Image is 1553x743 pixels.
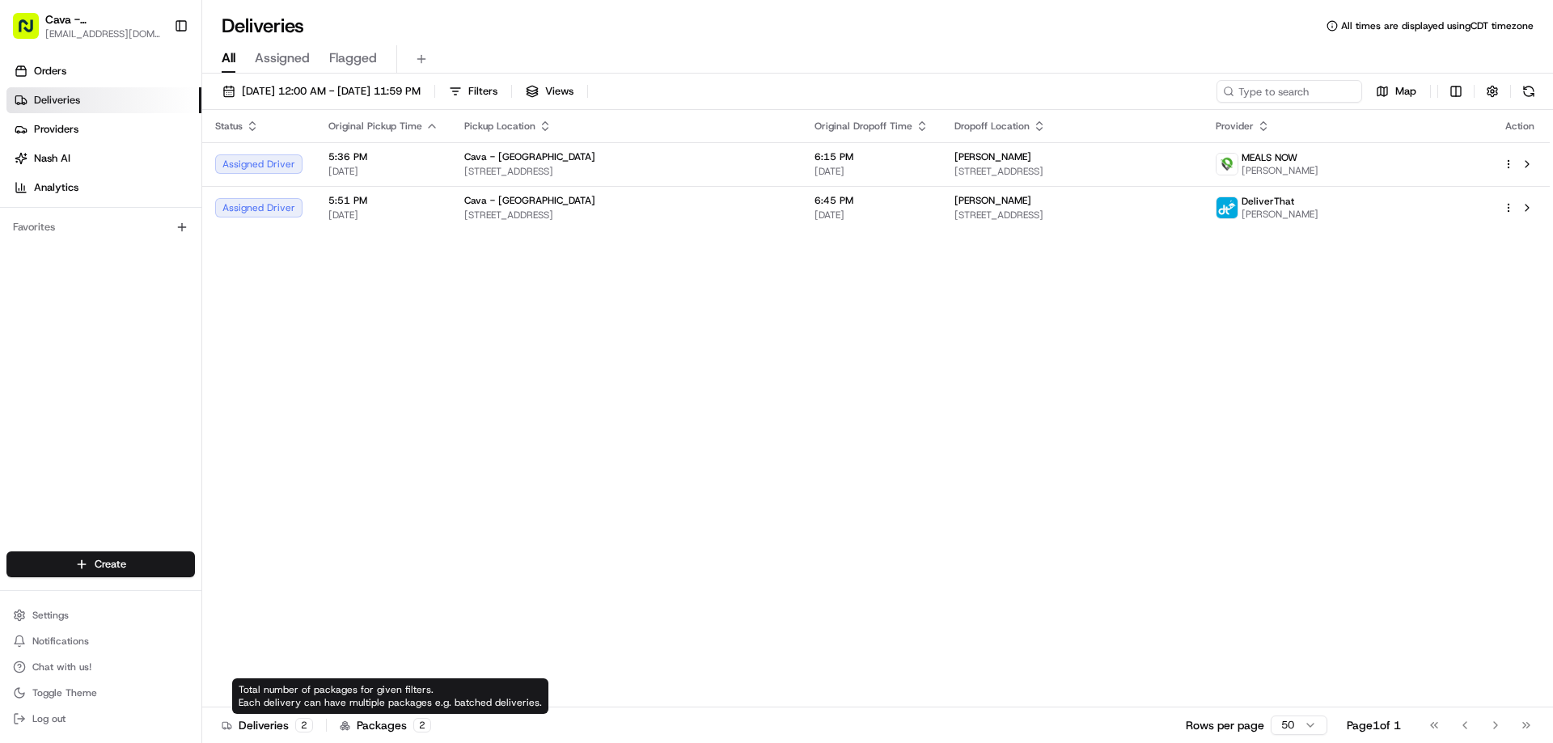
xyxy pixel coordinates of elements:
[815,165,929,178] span: [DATE]
[16,279,42,310] img: Wisdom Oko
[222,49,235,68] span: All
[464,120,535,133] span: Pickup Location
[6,551,195,577] button: Create
[34,180,78,195] span: Analytics
[328,165,438,178] span: [DATE]
[442,80,505,103] button: Filters
[329,49,377,68] span: Flagged
[340,717,431,733] div: Packages
[176,294,181,307] span: •
[222,717,313,733] div: Deliveries
[6,175,201,201] a: Analytics
[232,678,548,714] div: Total number of packages for given filters. Each delivery can have multiple packages e.g. batched...
[6,682,195,704] button: Toggle Theme
[32,661,91,673] span: Chat with us!
[1217,80,1362,103] input: Type to search
[954,165,1190,178] span: [STREET_ADDRESS]
[16,16,49,49] img: Nash
[545,84,573,99] span: Views
[1395,84,1416,99] span: Map
[464,165,789,178] span: [STREET_ADDRESS]
[73,154,265,171] div: Start new chat
[6,58,201,84] a: Orders
[1217,154,1238,175] img: melas_now_logo.png
[1242,151,1297,164] span: MEALS NOW
[45,27,161,40] button: [EMAIL_ADDRESS][DOMAIN_NAME]
[32,712,66,725] span: Log out
[16,65,294,91] p: Welcome 👋
[464,209,789,222] span: [STREET_ADDRESS]
[1216,120,1254,133] span: Provider
[6,6,167,45] button: Cava - [GEOGRAPHIC_DATA][EMAIL_ADDRESS][DOMAIN_NAME]
[6,707,195,730] button: Log out
[251,207,294,226] button: See all
[42,104,267,121] input: Clear
[45,11,161,27] button: Cava - [GEOGRAPHIC_DATA]
[954,209,1190,222] span: [STREET_ADDRESS]
[222,13,304,39] h1: Deliveries
[6,146,201,171] a: Nash AI
[137,363,150,376] div: 💻
[815,194,929,207] span: 6:45 PM
[134,251,140,264] span: •
[518,80,581,103] button: Views
[184,294,218,307] span: [DATE]
[1341,19,1534,32] span: All times are displayed using CDT timezone
[328,209,438,222] span: [DATE]
[413,718,431,732] div: 2
[6,656,195,678] button: Chat with us!
[10,355,130,384] a: 📗Knowledge Base
[468,84,497,99] span: Filters
[32,361,124,378] span: Knowledge Base
[16,363,29,376] div: 📗
[815,150,929,163] span: 6:15 PM
[114,400,196,413] a: Powered byPylon
[34,122,78,137] span: Providers
[328,150,438,163] span: 5:36 PM
[34,64,66,78] span: Orders
[6,116,201,142] a: Providers
[32,686,97,699] span: Toggle Theme
[32,635,89,648] span: Notifications
[328,194,438,207] span: 5:51 PM
[815,120,912,133] span: Original Dropoff Time
[464,150,595,163] span: Cava - [GEOGRAPHIC_DATA]
[1242,208,1318,221] span: [PERSON_NAME]
[6,214,195,240] div: Favorites
[295,718,313,732] div: 2
[954,194,1031,207] span: [PERSON_NAME]
[16,154,45,184] img: 1736555255976-a54dd68f-1ca7-489b-9aae-adbdc363a1c4
[34,93,80,108] span: Deliveries
[1347,717,1401,733] div: Page 1 of 1
[1242,195,1294,208] span: DeliverThat
[1242,164,1318,177] span: [PERSON_NAME]
[1186,717,1264,733] p: Rows per page
[34,151,70,166] span: Nash AI
[1503,120,1537,133] div: Action
[50,294,172,307] span: Wisdom [PERSON_NAME]
[32,251,45,264] img: 1736555255976-a54dd68f-1ca7-489b-9aae-adbdc363a1c4
[255,49,310,68] span: Assigned
[6,87,201,113] a: Deliveries
[6,630,195,652] button: Notifications
[34,154,63,184] img: 4920774857489_3d7f54699973ba98c624_72.jpg
[815,209,929,222] span: [DATE]
[95,557,126,572] span: Create
[32,609,69,622] span: Settings
[1369,80,1424,103] button: Map
[161,401,196,413] span: Pylon
[215,120,243,133] span: Status
[954,120,1030,133] span: Dropoff Location
[1217,197,1238,218] img: profile_deliverthat_partner.png
[16,210,104,223] div: Past conversations
[32,295,45,308] img: 1736555255976-a54dd68f-1ca7-489b-9aae-adbdc363a1c4
[153,361,260,378] span: API Documentation
[954,150,1031,163] span: [PERSON_NAME]
[1517,80,1540,103] button: Refresh
[16,235,42,261] img: Grace Nketiah
[50,251,131,264] span: [PERSON_NAME]
[215,80,428,103] button: [DATE] 12:00 AM - [DATE] 11:59 PM
[275,159,294,179] button: Start new chat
